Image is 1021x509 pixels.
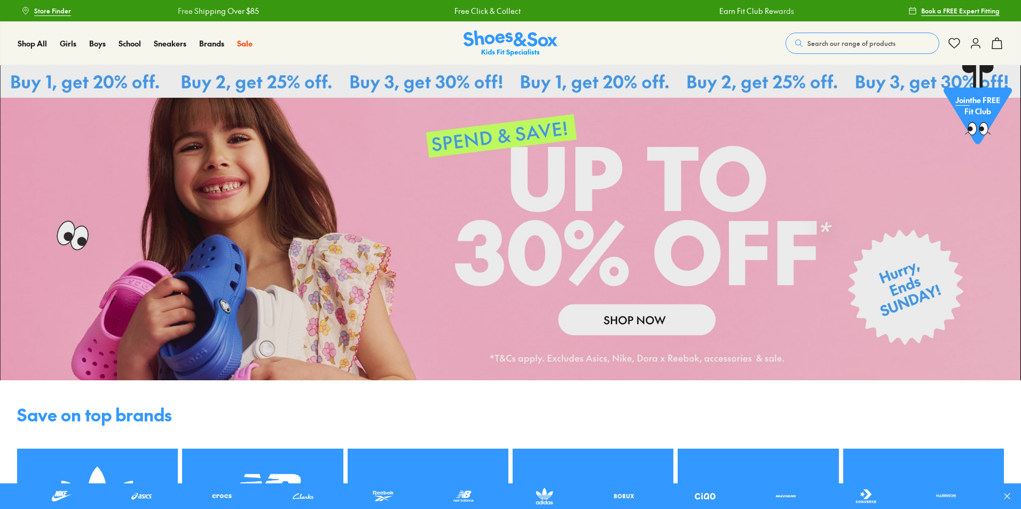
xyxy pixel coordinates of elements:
[786,33,939,54] button: Search our range of products
[448,5,514,17] a: Free Click & Collect
[21,1,71,20] a: Store Finder
[908,1,1000,20] a: Book a FREE Expert Fitting
[119,38,141,49] a: School
[464,30,557,57] img: SNS_Logo_Responsive.svg
[944,65,1012,150] a: Jointhe FREE Fit Club
[60,38,76,49] a: Girls
[955,95,970,105] span: Join
[89,38,106,49] a: Boys
[18,38,47,49] a: Shop All
[171,5,253,17] a: Free Shipping Over $85
[807,38,896,48] span: Search our range of products
[237,38,253,49] a: Sale
[713,5,788,17] a: Earn Fit Club Rewards
[34,6,71,15] span: Store Finder
[464,30,557,57] a: Shoes & Sox
[199,38,224,49] a: Brands
[921,6,1000,15] span: Book a FREE Expert Fitting
[154,38,186,49] a: Sneakers
[944,86,1012,126] p: the FREE Fit Club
